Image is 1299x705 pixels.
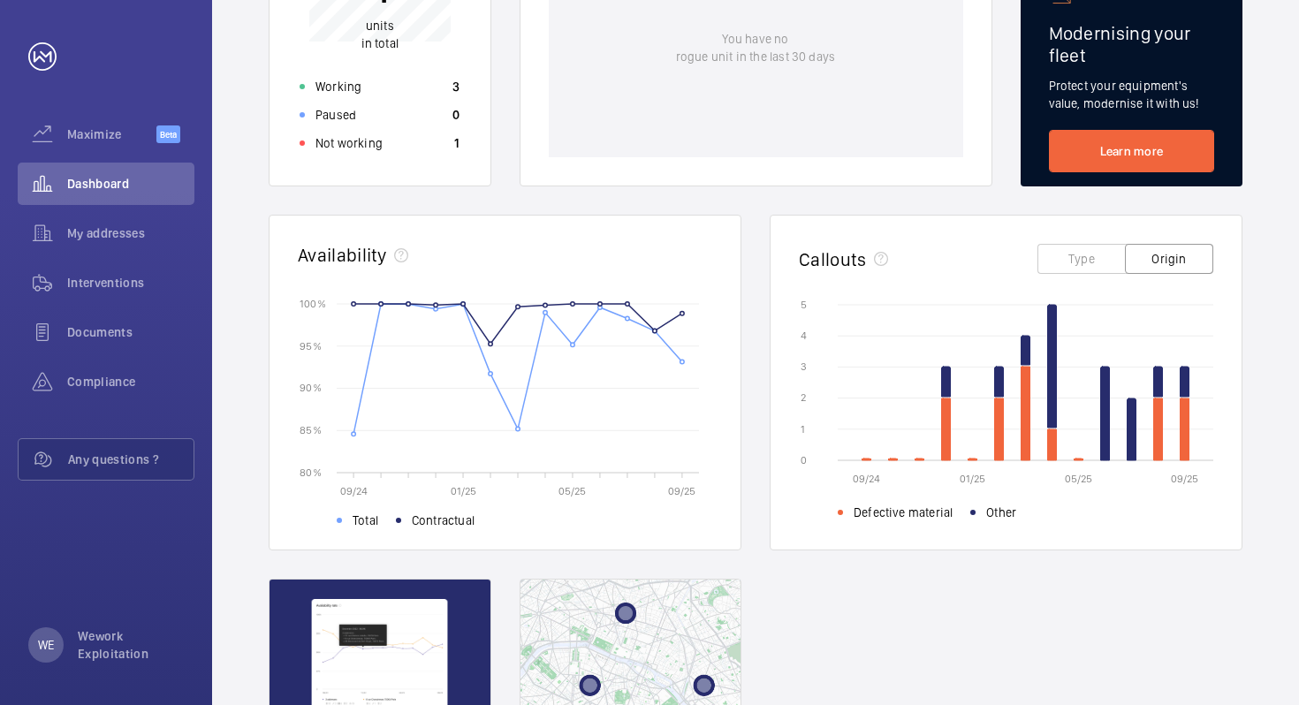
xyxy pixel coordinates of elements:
h2: Modernising your fleet [1049,22,1215,66]
span: Beta [156,125,180,143]
text: 05/25 [1065,473,1092,485]
p: 1 [454,134,460,152]
a: Learn more [1049,130,1215,172]
span: Total [353,512,378,529]
text: 05/25 [558,485,586,497]
span: My addresses [67,224,194,242]
p: in total [361,17,399,52]
p: You have no rogue unit in the last 30 days [676,30,835,65]
span: Dashboard [67,175,194,193]
text: 80 % [300,466,322,478]
text: 85 % [300,424,322,436]
text: 09/25 [668,485,695,497]
text: 90 % [300,382,322,394]
text: 4 [801,330,807,342]
p: WE [38,636,54,654]
text: 09/24 [340,485,368,497]
button: Type [1037,244,1126,274]
text: 09/24 [853,473,880,485]
p: Not working [315,134,383,152]
text: 09/25 [1171,473,1198,485]
text: 1 [801,423,805,436]
span: Defective material [854,504,953,521]
p: Working [315,78,361,95]
text: 2 [801,391,806,404]
span: Interventions [67,274,194,292]
span: Maximize [67,125,156,143]
text: 01/25 [451,485,476,497]
span: Documents [67,323,194,341]
span: Contractual [412,512,475,529]
p: Protect your equipment's value, modernise it with us! [1049,77,1215,112]
h2: Callouts [799,248,867,270]
text: 3 [801,360,807,373]
text: 5 [801,299,807,311]
span: Other [986,504,1016,521]
h2: Availability [298,244,387,266]
text: 0 [801,454,807,466]
span: units [366,19,394,33]
p: Paused [315,106,356,124]
button: Origin [1125,244,1213,274]
p: 0 [452,106,460,124]
span: Any questions ? [68,451,194,468]
span: Compliance [67,373,194,390]
text: 100 % [300,297,326,309]
text: 95 % [300,339,322,352]
p: 3 [452,78,460,95]
p: Wework Exploitation [78,627,184,663]
text: 01/25 [960,473,985,485]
